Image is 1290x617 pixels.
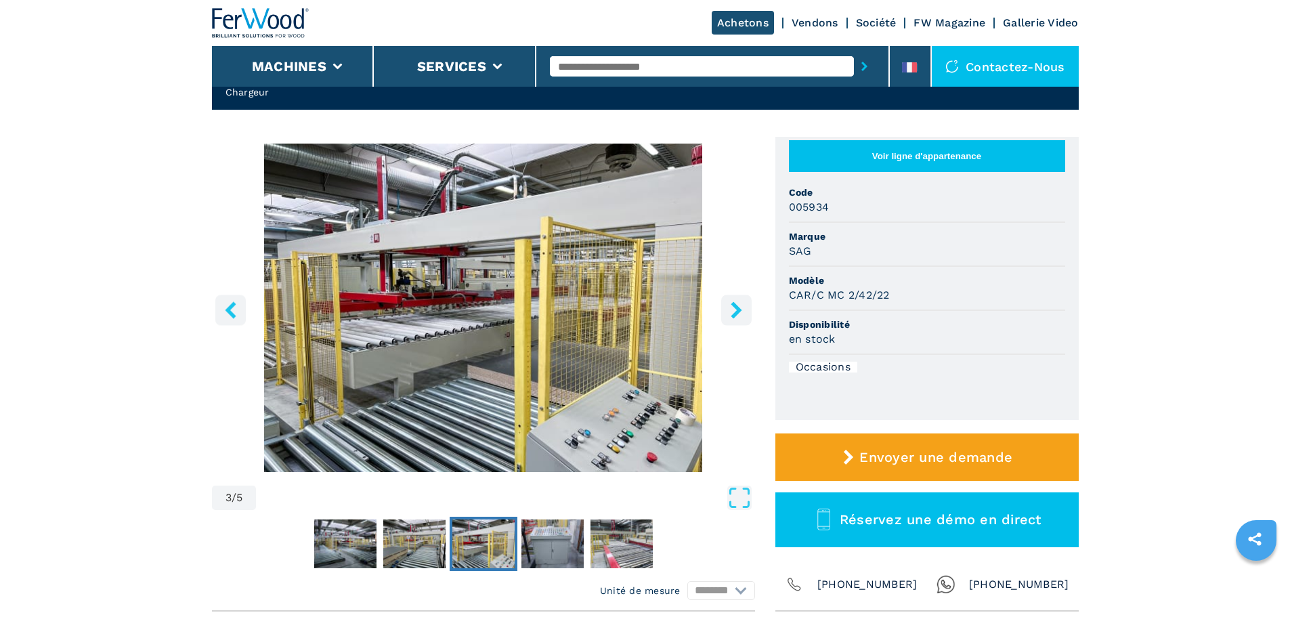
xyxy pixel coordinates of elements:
nav: Thumbnail Navigation [212,517,755,571]
span: Envoyer une demande [859,449,1012,465]
img: e69525288f1eb7c71a62b9936707b140 [452,519,515,568]
button: Go to Slide 3 [450,517,517,571]
button: Réservez une démo en direct [775,492,1079,547]
img: Phone [785,575,804,594]
em: Unité de mesure [600,584,681,597]
img: 86a03512075b47ba4d3ca4d91169c045 [383,519,446,568]
span: Modèle [789,274,1065,287]
img: f9fd33a21fd73cfd423e33c92920552a [314,519,377,568]
button: Machines [252,58,326,75]
a: Achetons [712,11,774,35]
span: Marque [789,230,1065,243]
img: e15fbb8e14d5a695b23a70a443a7c196 [590,519,653,568]
img: Ferwood [212,8,309,38]
span: Disponibilité [789,318,1065,331]
button: Services [417,58,486,75]
div: Go to Slide 3 [212,144,755,472]
span: 5 [236,492,242,503]
button: submit-button [854,51,875,82]
button: right-button [721,295,752,325]
a: sharethis [1238,522,1272,556]
span: / [232,492,236,503]
button: Open Fullscreen [259,486,751,510]
span: [PHONE_NUMBER] [817,575,918,594]
h3: en stock [789,331,836,347]
button: left-button [215,295,246,325]
h3: CAR/C MC 2/42/22 [789,287,890,303]
img: Chargeur SAG CAR/C MC 2/42/22 [212,144,755,472]
button: Go to Slide 4 [519,517,586,571]
h3: 005934 [789,199,830,215]
span: Code [789,186,1065,199]
iframe: Chat [1232,556,1280,607]
a: Vendons [792,16,838,29]
button: Go to Slide 5 [588,517,655,571]
a: Gallerie Video [1003,16,1079,29]
a: FW Magazine [913,16,985,29]
button: Go to Slide 1 [311,517,379,571]
a: Société [856,16,897,29]
img: f5ea4ef7e4b549432e8fc35405afdf1f [521,519,584,568]
button: Go to Slide 2 [381,517,448,571]
span: Réservez une démo en direct [840,511,1041,528]
span: 3 [225,492,232,503]
img: Contactez-nous [945,60,959,73]
h3: SAG [789,243,812,259]
span: [PHONE_NUMBER] [969,575,1069,594]
h2: Chargeur [225,85,445,99]
img: Whatsapp [937,575,955,594]
button: Envoyer une demande [775,433,1079,481]
div: Occasions [789,362,857,373]
button: Voir ligne d'appartenance [789,140,1065,172]
div: Contactez-nous [932,46,1079,87]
